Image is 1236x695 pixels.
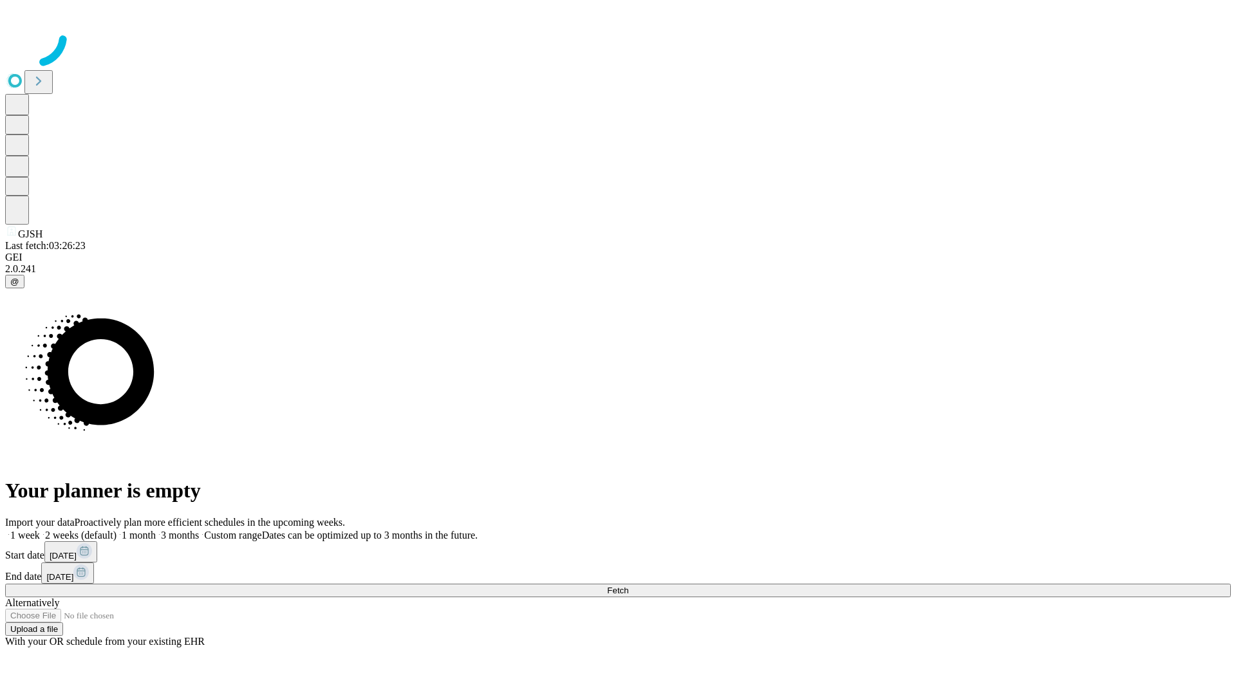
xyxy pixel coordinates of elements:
[5,584,1231,597] button: Fetch
[5,562,1231,584] div: End date
[122,530,156,541] span: 1 month
[262,530,478,541] span: Dates can be optimized up to 3 months in the future.
[5,541,1231,562] div: Start date
[607,586,628,595] span: Fetch
[5,263,1231,275] div: 2.0.241
[5,252,1231,263] div: GEI
[5,622,63,636] button: Upload a file
[5,597,59,608] span: Alternatively
[18,228,42,239] span: GJSH
[161,530,199,541] span: 3 months
[5,479,1231,503] h1: Your planner is empty
[5,517,75,528] span: Import your data
[5,240,86,251] span: Last fetch: 03:26:23
[204,530,261,541] span: Custom range
[75,517,345,528] span: Proactively plan more efficient schedules in the upcoming weeks.
[10,530,40,541] span: 1 week
[45,530,117,541] span: 2 weeks (default)
[5,275,24,288] button: @
[5,636,205,647] span: With your OR schedule from your existing EHR
[41,562,94,584] button: [DATE]
[44,541,97,562] button: [DATE]
[46,572,73,582] span: [DATE]
[10,277,19,286] span: @
[50,551,77,561] span: [DATE]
